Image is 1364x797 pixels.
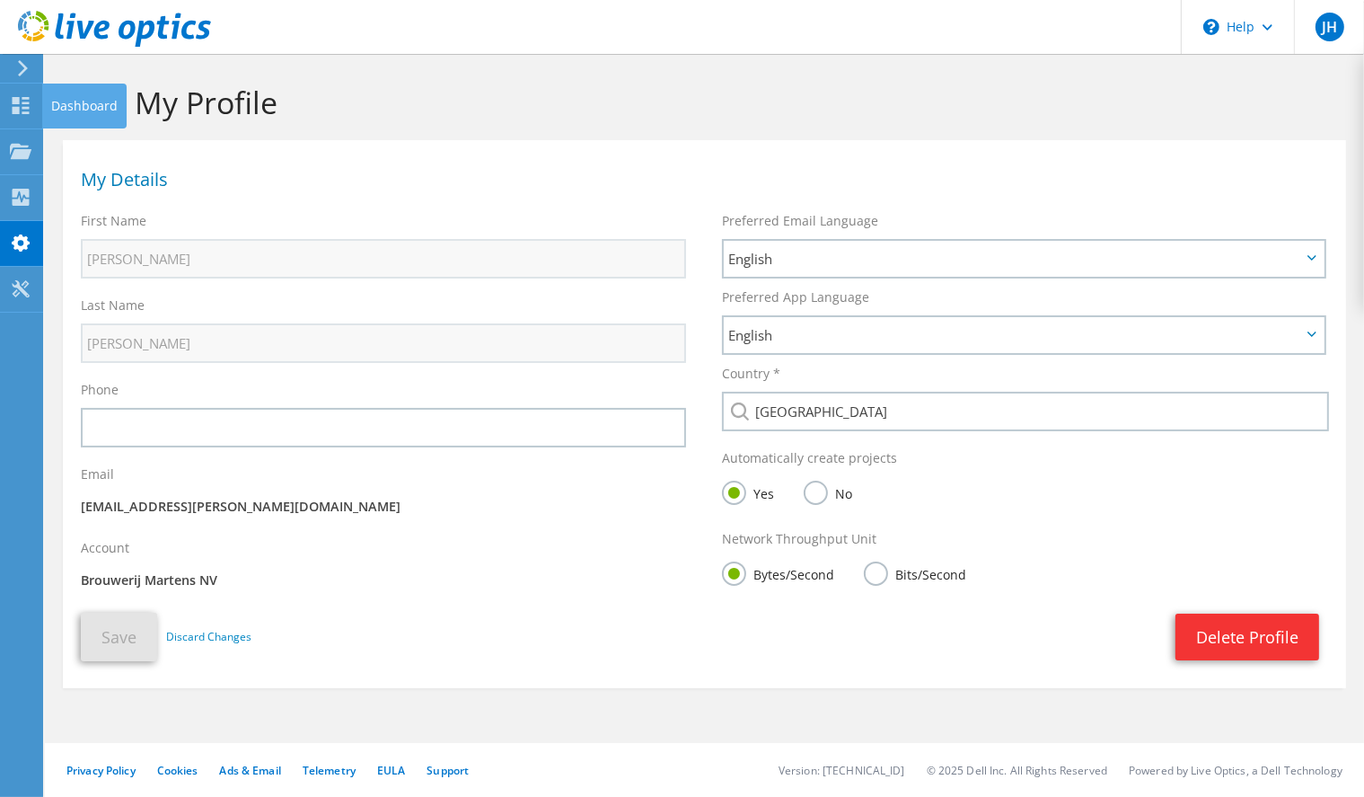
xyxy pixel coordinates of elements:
[157,763,198,778] a: Cookies
[722,212,878,230] label: Preferred Email Language
[166,627,251,647] a: Discard Changes
[81,212,146,230] label: First Name
[66,763,136,778] a: Privacy Policy
[303,763,356,778] a: Telemetry
[377,763,405,778] a: EULA
[1175,614,1319,660] a: Delete Profile
[81,381,119,399] label: Phone
[81,497,686,517] p: [EMAIL_ADDRESS][PERSON_NAME][DOMAIN_NAME]
[81,539,129,557] label: Account
[722,530,876,548] label: Network Throughput Unit
[1203,19,1219,35] svg: \n
[1316,13,1344,41] span: JH
[72,84,1328,121] h1: Edit My Profile
[81,171,1319,189] h1: My Details
[864,562,966,584] label: Bits/Second
[804,481,852,503] label: No
[722,288,869,306] label: Preferred App Language
[728,248,1301,270] span: English
[81,571,686,590] p: Brouwerij Martens NV
[722,562,834,584] label: Bytes/Second
[220,763,281,778] a: Ads & Email
[1129,763,1342,778] li: Powered by Live Optics, a Dell Technology
[722,365,780,383] label: Country *
[81,465,114,483] label: Email
[81,613,157,661] button: Save
[722,449,897,467] label: Automatically create projects
[728,324,1301,346] span: English
[81,297,145,314] label: Last Name
[927,763,1107,778] li: © 2025 Dell Inc. All Rights Reserved
[722,481,774,503] label: Yes
[427,763,469,778] a: Support
[779,763,905,778] li: Version: [TECHNICAL_ID]
[42,84,127,128] div: Dashboard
